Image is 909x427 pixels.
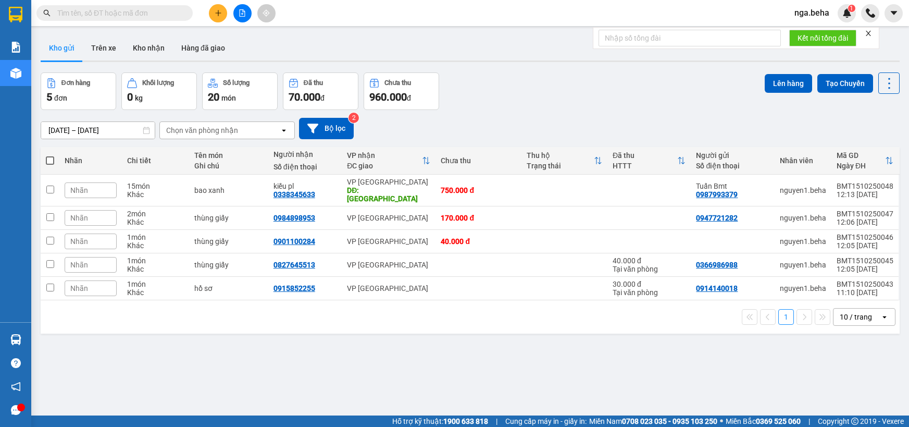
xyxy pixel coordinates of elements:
img: warehouse-icon [10,334,21,345]
div: 12:05 [DATE] [837,241,893,250]
span: | [808,416,810,427]
sup: 1 [848,5,855,12]
span: ⚪️ [720,419,723,423]
span: Kết nối tổng đài [798,32,848,44]
strong: 0369 525 060 [756,417,801,425]
div: nguyen1.beha [780,237,826,246]
span: copyright [851,418,858,425]
div: nguyen1.beha [780,214,826,222]
img: solution-icon [10,42,21,53]
th: Toggle SortBy [831,147,899,175]
div: 12:13 [DATE] [837,190,893,199]
span: message [11,405,21,415]
div: Khác [127,218,184,226]
div: Ngày ĐH [837,162,885,170]
div: BMT1510250048 [837,182,893,190]
span: | [496,416,497,427]
div: 11:10 [DATE] [837,288,893,297]
div: VP nhận [347,151,422,160]
span: search [43,9,51,17]
img: logo-vxr [9,7,22,22]
div: 0947721282 [696,214,738,222]
input: Nhập số tổng đài [599,30,781,46]
button: Chưa thu960.000đ [364,72,439,110]
span: Nhãn [70,214,88,222]
div: Ghi chú [194,162,263,170]
span: Nhãn [70,261,88,269]
div: Thu hộ [527,151,594,160]
div: kiều pl [273,182,337,190]
div: Người nhận [273,150,337,158]
div: Tên món [194,151,263,160]
span: 1 [850,5,853,12]
div: Nhân viên [780,156,826,165]
div: Số điện thoại [273,163,337,171]
button: Kho gửi [41,35,83,60]
button: 1 [778,309,794,325]
div: VP [GEOGRAPHIC_DATA] [347,178,430,186]
div: Chưa thu [384,79,411,87]
div: VP [GEOGRAPHIC_DATA] [347,261,430,269]
div: 0914140018 [696,284,738,292]
button: file-add [233,4,252,22]
button: Lên hàng [765,74,812,93]
span: 70.000 [289,91,320,103]
div: 12:05 [DATE] [837,265,893,273]
span: 20 [208,91,219,103]
div: Đã thu [613,151,678,160]
div: BMT1510250046 [837,233,893,241]
div: Nhãn [65,156,117,165]
div: Trạng thái [527,162,594,170]
span: Nhãn [70,237,88,246]
div: thùng giấy [194,214,263,222]
span: Miền Bắc [726,416,801,427]
button: Bộ lọc [299,118,354,139]
span: 960.000 [369,91,407,103]
svg: open [280,126,288,135]
div: VP [GEOGRAPHIC_DATA] [347,214,430,222]
div: 0366986988 [696,261,738,269]
button: aim [257,4,276,22]
span: món [221,94,236,102]
button: Kho nhận [124,35,173,60]
div: 0915852255 [273,284,315,292]
div: Số điện thoại [696,162,769,170]
button: Tạo Chuyến [817,74,873,93]
span: notification [11,382,21,392]
div: Số lượng [223,79,250,87]
div: BMT1510250043 [837,280,893,288]
span: aim [263,9,270,17]
div: 30.000 đ [613,280,686,288]
div: 170.000 đ [441,214,516,222]
div: Người gửi [696,151,769,160]
span: đ [407,94,411,102]
span: plus [215,9,222,17]
div: 1 món [127,233,184,241]
span: close [865,30,872,37]
span: Miền Nam [589,416,717,427]
div: Khác [127,288,184,297]
img: warehouse-icon [10,68,21,79]
div: Mã GD [837,151,885,160]
div: Chưa thu [441,156,516,165]
div: VP [GEOGRAPHIC_DATA] [347,237,430,246]
div: Đã thu [304,79,323,87]
div: 0901100284 [273,237,315,246]
button: Đã thu70.000đ [283,72,358,110]
div: 40.000 đ [613,257,686,265]
div: 10 / trang [840,312,872,322]
span: 5 [46,91,52,103]
div: nguyen1.beha [780,284,826,292]
th: Toggle SortBy [342,147,435,175]
div: BMT1510250045 [837,257,893,265]
div: Khối lượng [142,79,174,87]
div: VP [GEOGRAPHIC_DATA] [347,284,430,292]
button: Số lượng20món [202,72,278,110]
div: 40.000 đ [441,237,516,246]
div: 2 món [127,210,184,218]
div: 750.000 đ [441,186,516,194]
div: BMT1510250047 [837,210,893,218]
div: DĐ: phú lâm [347,186,430,203]
input: Tìm tên, số ĐT hoặc mã đơn [57,7,180,19]
div: Tại văn phòng [613,265,686,273]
